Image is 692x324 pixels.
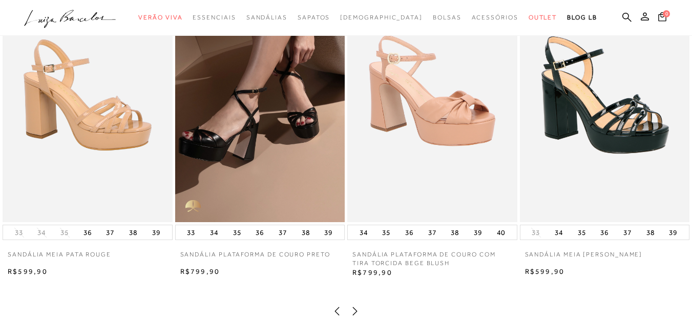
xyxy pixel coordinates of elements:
a: noSubCategoriesText [340,8,423,27]
span: 0 [663,10,670,17]
span: R$799,90 [180,267,220,275]
span: R$599,90 [525,267,565,275]
button: 39 [471,225,485,240]
a: SANDÁLIA MEIA [PERSON_NAME] [520,250,648,267]
button: 35 [379,225,393,240]
a: SANDÁLIA PLATAFORMA DE COURO PRETO [175,250,335,267]
button: 38 [299,225,313,240]
button: 33 [529,228,543,237]
span: Verão Viva [138,14,182,21]
a: SANDÁLIA PLATAFORMA DE COURO COM TIRA TORCIDA BEGE BLUSH [347,250,517,268]
a: categoryNavScreenReaderText [298,8,330,27]
button: 39 [666,225,680,240]
button: 38 [643,225,658,240]
button: 36 [253,225,267,240]
button: 37 [620,225,635,240]
span: Acessórios [472,14,518,21]
button: 36 [402,225,416,240]
button: 34 [357,225,371,240]
a: categoryNavScreenReaderText [193,8,236,27]
a: categoryNavScreenReaderText [433,8,462,27]
span: Sapatos [298,14,330,21]
button: 0 [655,11,669,25]
button: 39 [321,225,335,240]
button: 36 [597,225,612,240]
a: categoryNavScreenReaderText [529,8,557,27]
a: categoryNavScreenReaderText [246,8,287,27]
span: Sandálias [246,14,287,21]
button: 35 [575,225,589,240]
a: categoryNavScreenReaderText [138,8,182,27]
button: 35 [230,225,244,240]
span: Bolsas [433,14,462,21]
button: 34 [552,225,566,240]
button: 34 [34,228,49,237]
span: R$599,90 [8,267,48,275]
button: 40 [494,225,508,240]
button: 33 [12,228,26,237]
button: 35 [57,228,72,237]
button: 34 [207,225,221,240]
span: Essenciais [193,14,236,21]
a: categoryNavScreenReaderText [472,8,518,27]
button: 33 [184,225,198,240]
span: Outlet [529,14,557,21]
span: R$799,90 [352,268,392,276]
button: 37 [276,225,290,240]
button: 38 [448,225,462,240]
span: BLOG LB [567,14,597,21]
button: 37 [103,225,117,240]
button: 37 [425,225,439,240]
span: [DEMOGRAPHIC_DATA] [340,14,423,21]
img: golden_caliandra_v6.png [175,191,211,222]
button: 38 [126,225,140,240]
a: SANDÁLIA MEIA PATA ROUGE [3,250,116,267]
a: BLOG LB [567,8,597,27]
button: 39 [149,225,163,240]
button: 36 [80,225,95,240]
